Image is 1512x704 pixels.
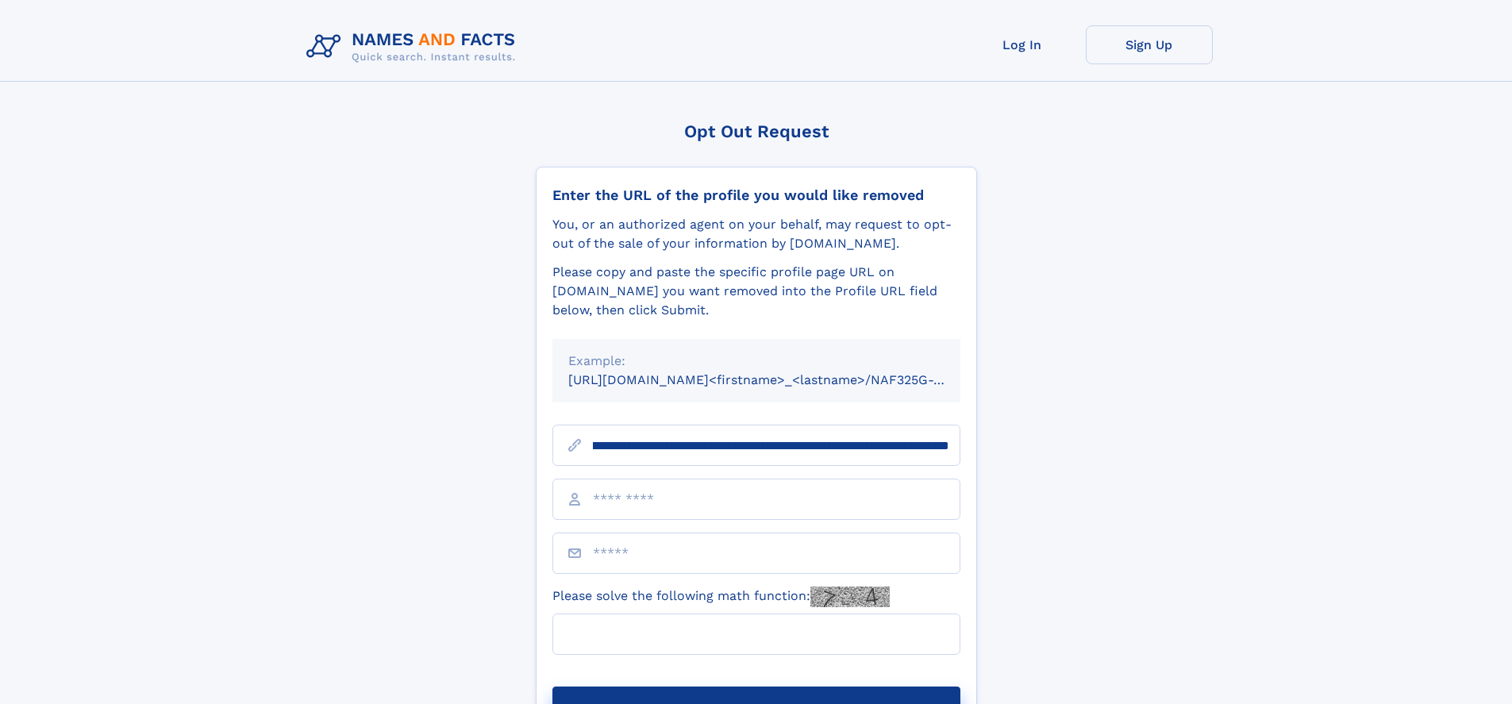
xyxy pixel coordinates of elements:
[552,215,960,253] div: You, or an authorized agent on your behalf, may request to opt-out of the sale of your informatio...
[552,587,890,607] label: Please solve the following math function:
[959,25,1086,64] a: Log In
[536,121,977,141] div: Opt Out Request
[552,187,960,204] div: Enter the URL of the profile you would like removed
[1086,25,1213,64] a: Sign Up
[300,25,529,68] img: Logo Names and Facts
[552,263,960,320] div: Please copy and paste the specific profile page URL on [DOMAIN_NAME] you want removed into the Pr...
[568,352,945,371] div: Example:
[568,372,991,387] small: [URL][DOMAIN_NAME]<firstname>_<lastname>/NAF325G-xxxxxxxx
